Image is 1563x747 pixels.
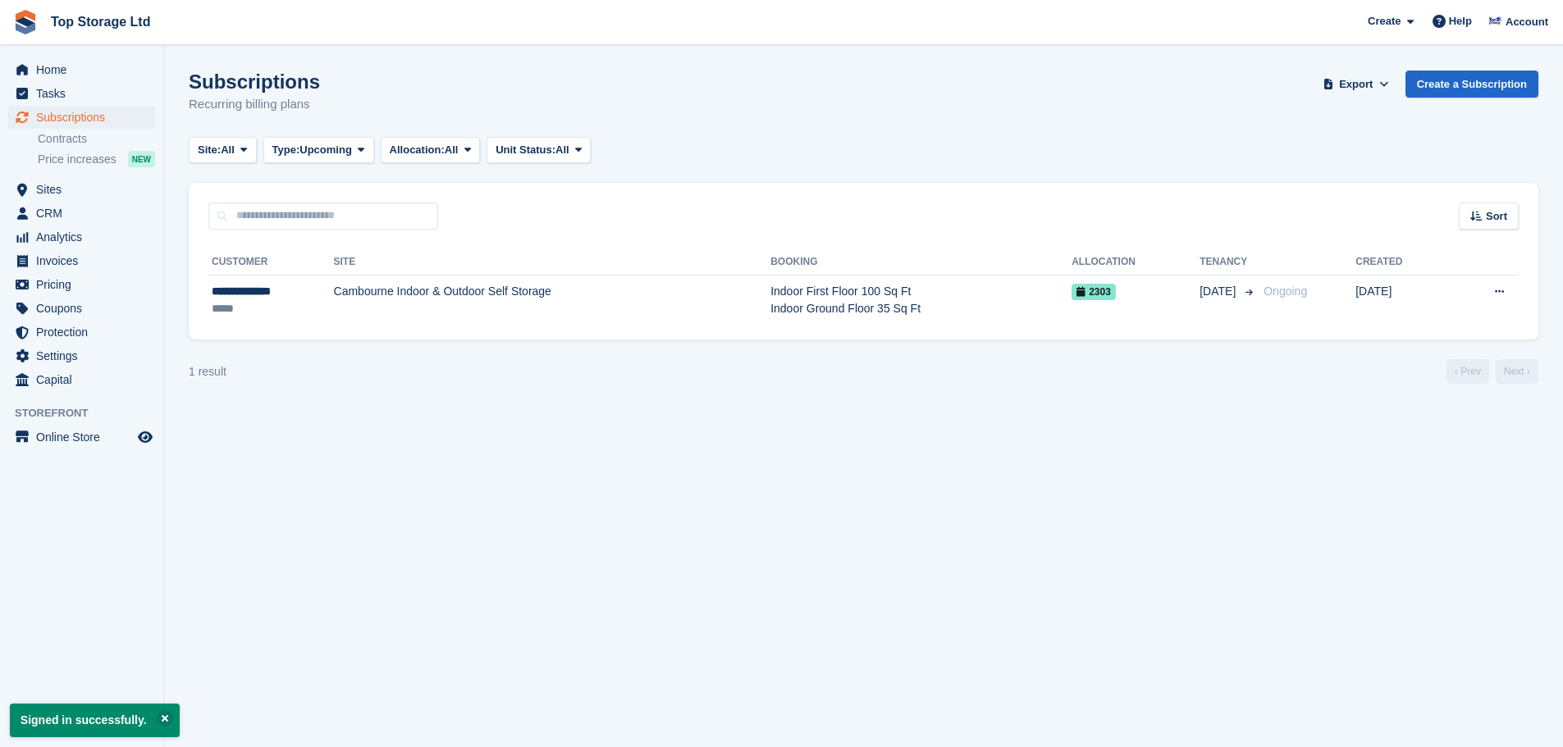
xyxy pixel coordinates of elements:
span: Create [1368,13,1401,30]
a: menu [8,178,155,201]
p: Recurring billing plans [189,95,320,114]
a: Create a Subscription [1405,71,1538,98]
a: menu [8,297,155,320]
td: [DATE] [1355,275,1450,326]
p: Signed in successfully. [10,704,180,737]
a: menu [8,426,155,449]
span: Subscriptions [36,106,135,129]
span: Unit Status: [496,142,555,158]
span: Export [1339,76,1373,93]
span: Sort [1486,208,1507,225]
span: Online Store [36,426,135,449]
a: Next [1496,359,1538,384]
a: menu [8,321,155,344]
a: Top Storage Ltd [44,8,157,35]
h1: Subscriptions [189,71,320,93]
span: Home [36,58,135,81]
a: menu [8,106,155,129]
span: Help [1449,13,1472,30]
span: [DATE] [1200,283,1239,300]
td: Indoor First Floor 100 Sq Ft Indoor Ground Floor 35 Sq Ft [770,275,1072,326]
span: Settings [36,344,135,367]
img: Sam Topham [1487,13,1503,30]
th: Booking [770,249,1072,276]
th: Created [1355,249,1450,276]
a: menu [8,344,155,367]
span: Site: [198,142,221,158]
span: CRM [36,202,135,225]
span: Tasks [36,82,135,105]
span: Analytics [36,225,135,248]
th: Site [334,249,771,276]
div: 1 result [189,363,226,380]
a: Previous [1446,359,1489,384]
span: All [445,142,459,158]
nav: Page [1443,359,1542,384]
span: Storefront [15,405,163,421]
span: Protection [36,321,135,344]
a: menu [8,249,155,272]
span: Allocation: [390,142,445,158]
span: Upcoming [299,142,352,158]
a: menu [8,58,155,81]
span: All [221,142,235,158]
div: NEW [128,151,155,167]
span: Capital [36,368,135,391]
th: Customer [208,249,334,276]
span: Price increases [38,152,117,167]
span: Ongoing [1264,285,1307,298]
img: stora-icon-8386f47178a22dfd0bd8f6a31ec36ba5ce8667c1dd55bd0f319d3a0aa187defe.svg [13,10,38,34]
a: menu [8,82,155,105]
a: Contracts [38,131,155,147]
button: Unit Status: All [487,137,591,164]
a: menu [8,202,155,225]
th: Tenancy [1200,249,1257,276]
a: menu [8,368,155,391]
span: Type: [272,142,300,158]
span: Account [1506,14,1548,30]
button: Export [1320,71,1392,98]
a: menu [8,225,155,248]
span: Coupons [36,297,135,320]
span: Pricing [36,273,135,296]
a: Preview store [135,427,155,447]
span: All [555,142,569,158]
a: menu [8,273,155,296]
span: Invoices [36,249,135,272]
button: Allocation: All [381,137,481,164]
button: Type: Upcoming [263,137,374,164]
a: Price increases NEW [38,150,155,168]
td: Cambourne Indoor & Outdoor Self Storage [334,275,771,326]
button: Site: All [189,137,257,164]
th: Allocation [1072,249,1200,276]
span: Sites [36,178,135,201]
span: 2303 [1072,284,1116,300]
